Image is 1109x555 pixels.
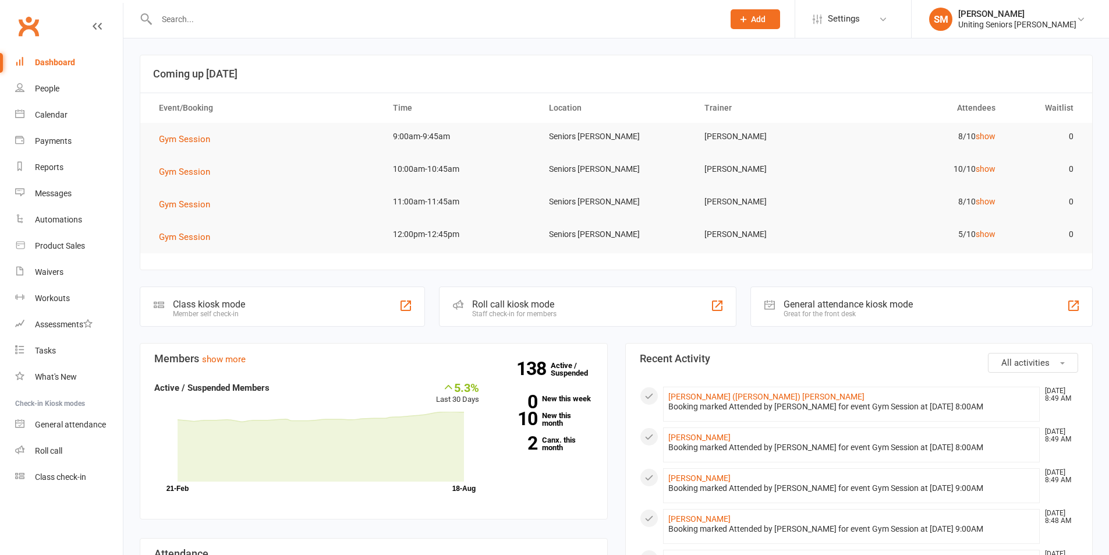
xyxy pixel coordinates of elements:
button: All activities [988,353,1078,373]
input: Search... [153,11,715,27]
a: Tasks [15,338,123,364]
div: People [35,84,59,93]
td: 0 [1006,123,1084,150]
a: [PERSON_NAME] ([PERSON_NAME]) [PERSON_NAME] [668,392,864,401]
div: Booking marked Attended by [PERSON_NAME] for event Gym Session at [DATE] 9:00AM [668,483,1035,493]
td: [PERSON_NAME] [694,123,850,150]
div: Automations [35,215,82,224]
h3: Members [154,353,593,365]
button: Gym Session [159,165,218,179]
th: Waitlist [1006,93,1084,123]
td: 8/10 [850,123,1006,150]
span: Gym Session [159,167,210,177]
div: Member self check-in [173,310,245,318]
a: 2Canx. this month [497,436,593,451]
div: Reports [35,162,63,172]
a: Assessments [15,312,123,338]
a: [PERSON_NAME] [668,473,731,483]
a: Automations [15,207,123,233]
a: Roll call [15,438,123,464]
th: Time [382,93,538,123]
a: 0New this week [497,395,593,402]
strong: Active / Suspended Members [154,383,270,393]
td: [PERSON_NAME] [694,221,850,248]
td: Seniors [PERSON_NAME] [538,155,695,183]
th: Attendees [850,93,1006,123]
div: Great for the front desk [784,310,913,318]
strong: 10 [497,410,537,427]
div: SM [929,8,952,31]
div: [PERSON_NAME] [958,9,1076,19]
td: Seniors [PERSON_NAME] [538,123,695,150]
a: show [976,132,995,141]
a: What's New [15,364,123,390]
a: show [976,197,995,206]
td: 11:00am-11:45am [382,188,538,215]
button: Gym Session [159,132,218,146]
a: 138Active / Suspended [551,353,602,386]
a: Clubworx [14,12,43,41]
div: General attendance [35,420,106,429]
strong: 138 [516,360,551,377]
div: Roll call [35,446,62,455]
div: Uniting Seniors [PERSON_NAME] [958,19,1076,30]
div: Product Sales [35,241,85,250]
th: Event/Booking [148,93,382,123]
a: General attendance kiosk mode [15,412,123,438]
td: 9:00am-9:45am [382,123,538,150]
div: Dashboard [35,58,75,67]
a: Workouts [15,285,123,312]
div: Workouts [35,294,70,303]
div: Last 30 Days [436,381,479,406]
td: [PERSON_NAME] [694,188,850,215]
button: Add [731,9,780,29]
td: 0 [1006,221,1084,248]
time: [DATE] 8:49 AM [1039,428,1078,443]
a: Reports [15,154,123,181]
div: Staff check-in for members [472,310,557,318]
h3: Coming up [DATE] [153,68,1079,80]
span: Gym Session [159,232,210,242]
a: show [976,164,995,174]
time: [DATE] 8:49 AM [1039,469,1078,484]
div: Calendar [35,110,68,119]
time: [DATE] 8:49 AM [1039,387,1078,402]
button: Gym Session [159,197,218,211]
strong: 2 [497,434,537,452]
h3: Recent Activity [640,353,1079,365]
td: 5/10 [850,221,1006,248]
a: Calendar [15,102,123,128]
div: Assessments [35,320,93,329]
a: Class kiosk mode [15,464,123,490]
td: [PERSON_NAME] [694,155,850,183]
td: Seniors [PERSON_NAME] [538,188,695,215]
div: General attendance kiosk mode [784,299,913,310]
div: Class check-in [35,472,86,482]
a: [PERSON_NAME] [668,514,731,524]
div: Messages [35,189,72,198]
th: Location [538,93,695,123]
td: 0 [1006,155,1084,183]
time: [DATE] 8:48 AM [1039,510,1078,525]
span: Gym Session [159,199,210,210]
div: What's New [35,372,77,381]
a: [PERSON_NAME] [668,433,731,442]
span: All activities [1001,358,1050,368]
div: Waivers [35,267,63,277]
div: Class kiosk mode [173,299,245,310]
span: Add [751,15,766,24]
a: Product Sales [15,233,123,259]
div: Tasks [35,346,56,355]
td: Seniors [PERSON_NAME] [538,221,695,248]
a: Payments [15,128,123,154]
td: 12:00pm-12:45pm [382,221,538,248]
a: Messages [15,181,123,207]
td: 8/10 [850,188,1006,215]
div: Booking marked Attended by [PERSON_NAME] for event Gym Session at [DATE] 8:00AM [668,402,1035,412]
div: Booking marked Attended by [PERSON_NAME] for event Gym Session at [DATE] 9:00AM [668,524,1035,534]
div: 5.3% [436,381,479,394]
th: Trainer [694,93,850,123]
div: Roll call kiosk mode [472,299,557,310]
div: Booking marked Attended by [PERSON_NAME] for event Gym Session at [DATE] 8:00AM [668,443,1035,453]
td: 0 [1006,188,1084,215]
